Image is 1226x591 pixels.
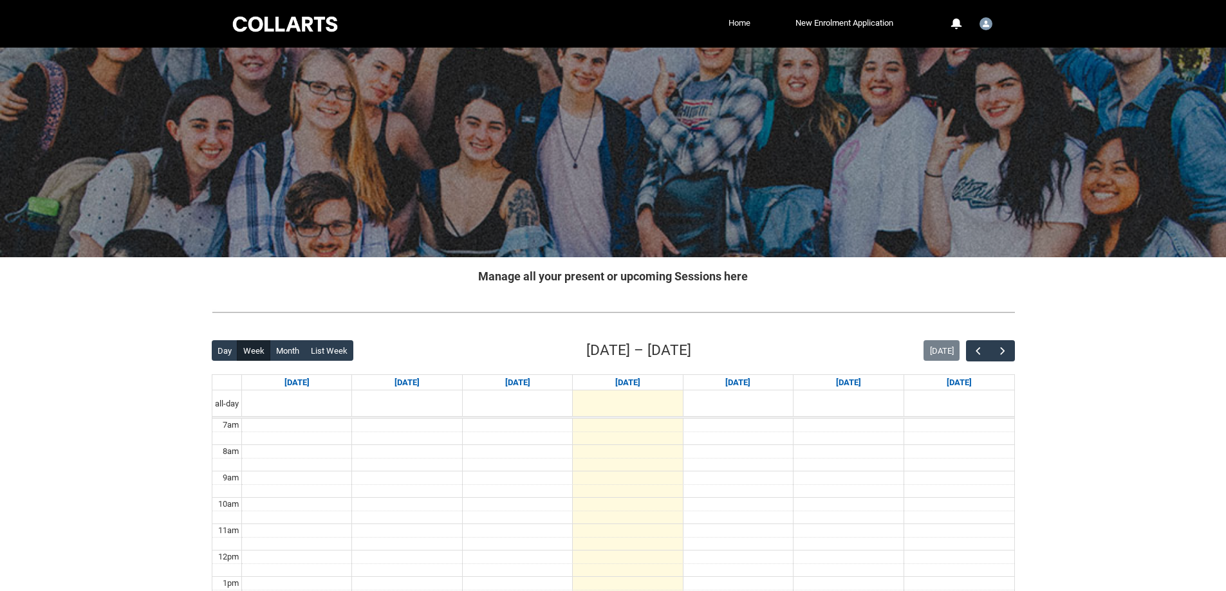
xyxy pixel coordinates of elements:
[212,268,1015,285] h2: Manage all your present or upcoming Sessions here
[216,498,241,511] div: 10am
[725,14,754,33] a: Home
[503,375,533,390] a: Go to October 7, 2025
[586,340,691,361] h2: [DATE] – [DATE]
[212,305,1015,319] img: REDU_GREY_LINE
[237,340,270,361] button: Week
[212,397,241,410] span: all-day
[980,17,992,30] img: Student.bcoulso.20230519
[220,419,241,432] div: 7am
[723,375,753,390] a: Go to October 9, 2025
[220,445,241,458] div: 8am
[924,340,960,361] button: [DATE]
[833,375,864,390] a: Go to October 10, 2025
[270,340,305,361] button: Month
[990,340,1014,361] button: Next Week
[976,12,996,33] button: User Profile Student.bcoulso.20230519
[212,340,238,361] button: Day
[282,375,312,390] a: Go to October 5, 2025
[392,375,422,390] a: Go to October 6, 2025
[792,14,896,33] a: New Enrolment Application
[216,550,241,563] div: 12pm
[220,471,241,484] div: 9am
[613,375,643,390] a: Go to October 8, 2025
[966,340,990,361] button: Previous Week
[944,375,974,390] a: Go to October 11, 2025
[216,524,241,537] div: 11am
[304,340,353,361] button: List Week
[220,577,241,590] div: 1pm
